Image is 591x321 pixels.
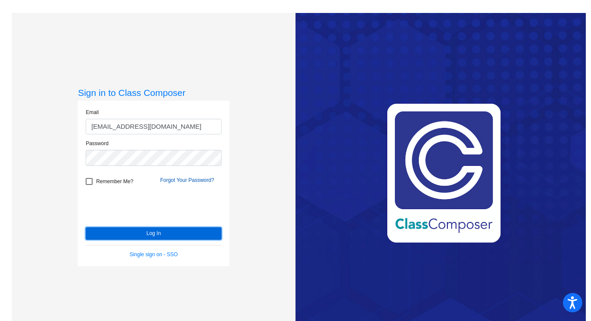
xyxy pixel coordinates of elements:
[86,189,217,223] iframe: reCAPTCHA
[86,227,222,240] button: Log In
[96,176,133,187] span: Remember Me?
[129,251,177,257] a: Single sign on - SSO
[160,177,214,183] a: Forgot Your Password?
[86,140,109,147] label: Password
[78,87,229,98] h3: Sign in to Class Composer
[86,108,99,116] label: Email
